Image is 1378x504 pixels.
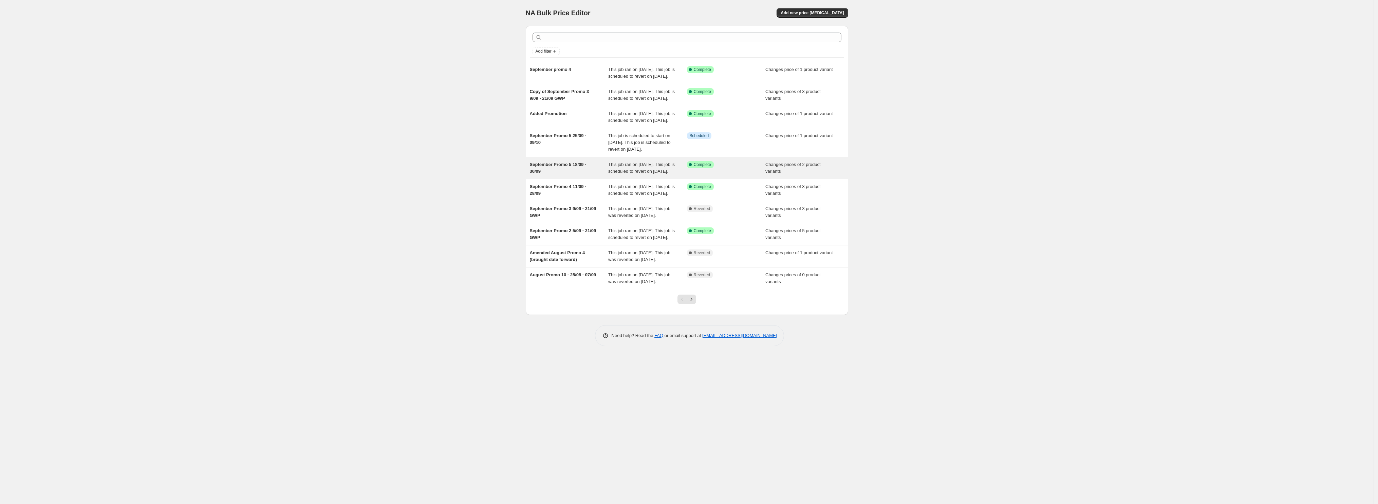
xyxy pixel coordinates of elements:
[765,67,833,72] span: Changes price of 1 product variant
[530,272,596,277] span: August Promo 10 - 25/08 - 07/09
[530,162,586,174] span: September Promo 5 18/09 - 30/09
[612,333,655,338] span: Need help? Read the
[530,250,585,262] span: Amended August Promo 4 (brought date forward)
[694,206,710,211] span: Reverted
[608,133,671,152] span: This job is scheduled to start on [DATE]. This job is scheduled to revert on [DATE].
[765,206,821,218] span: Changes prices of 3 product variants
[777,8,848,18] button: Add new price [MEDICAL_DATA]
[690,133,709,138] span: Scheduled
[530,228,596,240] span: September Promo 2 5/09 - 21/09 GWP
[687,295,696,304] button: Next
[702,333,777,338] a: [EMAIL_ADDRESS][DOMAIN_NAME]
[608,228,675,240] span: This job ran on [DATE]. This job is scheduled to revert on [DATE].
[654,333,663,338] a: FAQ
[530,206,596,218] span: September Promo 3 9/09 - 21/09 GWP
[530,67,571,72] span: September promo 4
[536,49,552,54] span: Add filter
[608,111,675,123] span: This job ran on [DATE]. This job is scheduled to revert on [DATE].
[765,228,821,240] span: Changes prices of 5 product variants
[694,272,710,278] span: Reverted
[694,67,711,72] span: Complete
[608,184,675,196] span: This job ran on [DATE]. This job is scheduled to revert on [DATE].
[781,10,844,16] span: Add new price [MEDICAL_DATA]
[694,89,711,94] span: Complete
[526,9,591,17] span: NA Bulk Price Editor
[694,228,711,234] span: Complete
[533,47,560,55] button: Add filter
[694,162,711,167] span: Complete
[765,89,821,101] span: Changes prices of 3 product variants
[608,250,670,262] span: This job ran on [DATE]. This job was reverted on [DATE].
[608,67,675,79] span: This job ran on [DATE]. This job is scheduled to revert on [DATE].
[608,89,675,101] span: This job ran on [DATE]. This job is scheduled to revert on [DATE].
[694,250,710,256] span: Reverted
[694,184,711,189] span: Complete
[530,133,586,145] span: September Promo 5 25/09 - 09/10
[608,272,670,284] span: This job ran on [DATE]. This job was reverted on [DATE].
[530,111,567,116] span: Added Promotion
[765,162,821,174] span: Changes prices of 2 product variants
[530,184,586,196] span: September Promo 4 11/09 - 28/09
[677,295,696,304] nav: Pagination
[765,250,833,255] span: Changes price of 1 product variant
[694,111,711,116] span: Complete
[663,333,702,338] span: or email support at
[530,89,589,101] span: Copy of September Promo 3 9/09 - 21/09 GWP
[765,111,833,116] span: Changes price of 1 product variant
[608,206,670,218] span: This job ran on [DATE]. This job was reverted on [DATE].
[765,184,821,196] span: Changes prices of 3 product variants
[608,162,675,174] span: This job ran on [DATE]. This job is scheduled to revert on [DATE].
[765,272,821,284] span: Changes prices of 0 product variants
[765,133,833,138] span: Changes price of 1 product variant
